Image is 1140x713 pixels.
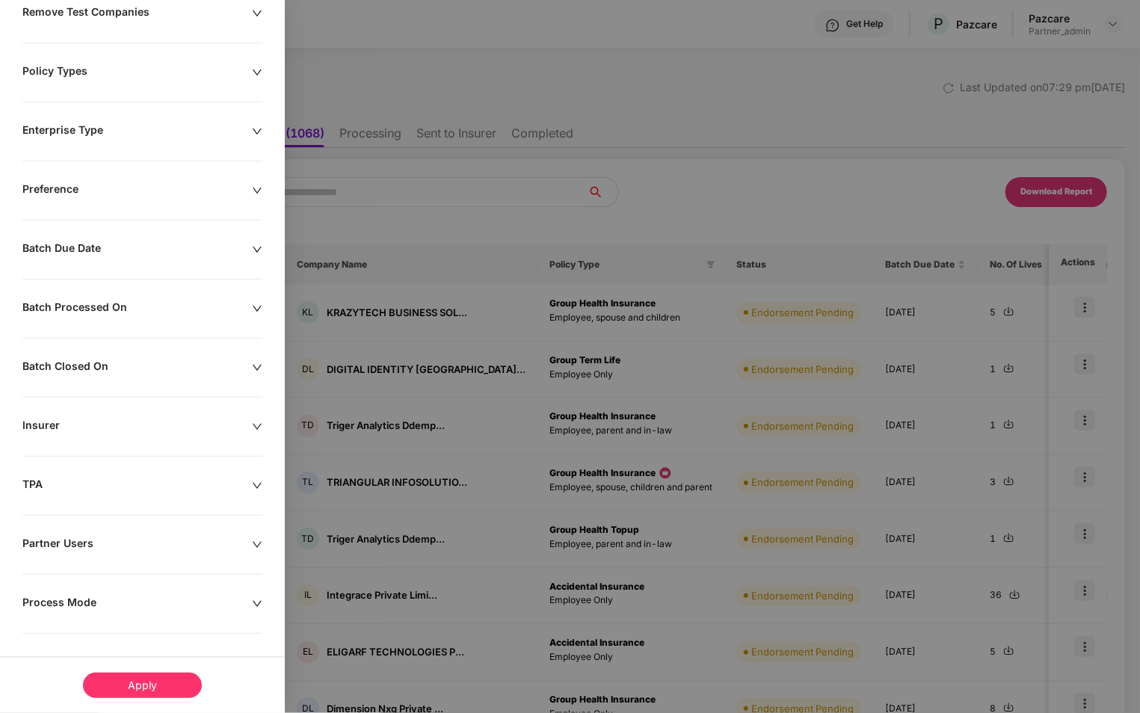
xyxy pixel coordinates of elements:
div: Policy Types [22,64,252,81]
div: Partner Users [22,537,252,553]
span: down [252,540,262,550]
span: down [252,67,262,78]
div: Remove Test Companies [22,5,252,22]
div: Insurer [22,419,252,435]
div: Batch Closed On [22,359,252,376]
span: down [252,422,262,432]
div: Preference [22,182,252,199]
div: Process Mode [22,596,252,612]
div: Enterprise Type [22,123,252,140]
span: down [252,362,262,373]
span: down [252,303,262,314]
div: Batch Due Date [22,241,252,258]
span: down [252,8,262,19]
div: Apply [83,673,202,698]
span: down [252,244,262,255]
span: down [252,481,262,491]
div: Batch Processed On [22,300,252,317]
span: down [252,126,262,137]
div: TPA [22,478,252,494]
span: down [252,599,262,609]
span: down [252,185,262,196]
